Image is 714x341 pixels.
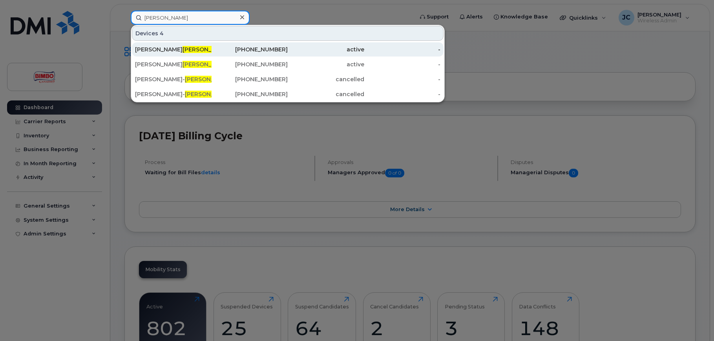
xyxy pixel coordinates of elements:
div: active [288,46,364,53]
div: Devices [132,26,444,41]
div: - [364,75,441,83]
div: [PERSON_NAME]- ume [135,75,212,83]
div: cancelled [288,75,364,83]
div: - [364,90,441,98]
div: [PERSON_NAME]- ume [135,90,212,98]
div: [PHONE_NUMBER] [212,46,288,53]
span: [PERSON_NAME] [183,46,230,53]
div: [PERSON_NAME] ume [135,46,212,53]
span: [PERSON_NAME] [185,91,232,98]
span: [PERSON_NAME] [185,76,232,83]
div: - [364,60,441,68]
div: active [288,60,364,68]
a: [PERSON_NAME][PERSON_NAME]ume[PHONE_NUMBER]active- [132,42,444,57]
span: 4 [160,29,164,37]
div: [PHONE_NUMBER] [212,75,288,83]
a: [PERSON_NAME][PERSON_NAME]ume[PHONE_NUMBER]active- [132,57,444,71]
a: [PERSON_NAME]-[PERSON_NAME]ume[PHONE_NUMBER]cancelled- [132,72,444,86]
div: cancelled [288,90,364,98]
a: [PERSON_NAME]-[PERSON_NAME]ume[PHONE_NUMBER]cancelled- [132,87,444,101]
div: - [364,46,441,53]
div: [PERSON_NAME] ume [135,60,212,68]
span: [PERSON_NAME] [183,61,230,68]
div: [PHONE_NUMBER] [212,90,288,98]
div: [PHONE_NUMBER] [212,60,288,68]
